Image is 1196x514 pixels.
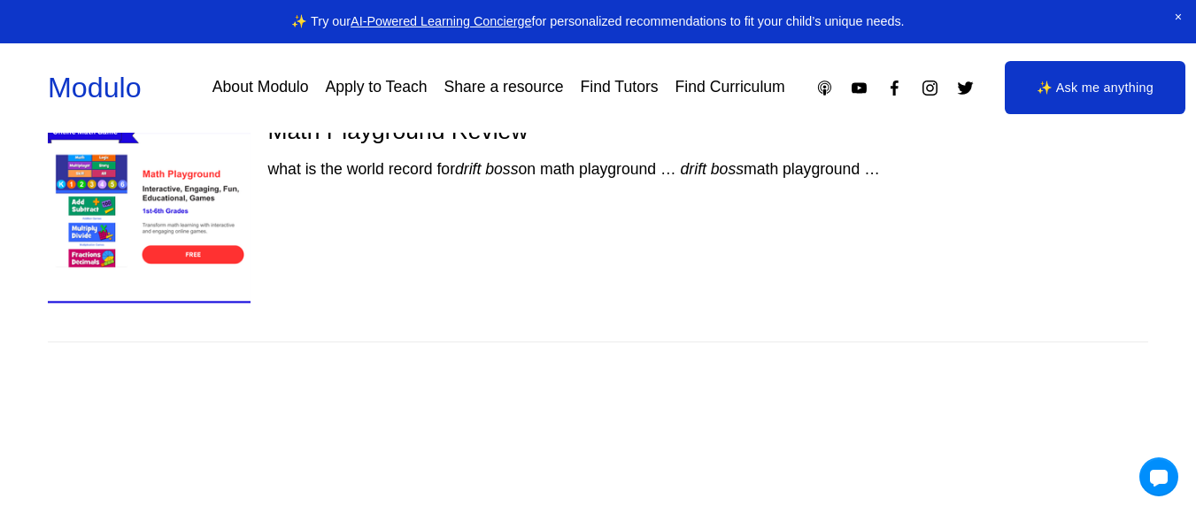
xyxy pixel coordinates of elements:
[681,160,706,178] em: drift
[455,160,481,178] em: drift
[850,79,868,97] a: YouTube
[581,73,659,104] a: Find Tutors
[864,160,880,178] span: …
[681,160,860,178] span: math playground
[675,73,785,104] a: Find Curriculum
[1005,61,1185,114] a: ✨ Ask me anything
[956,79,975,97] a: Twitter
[48,72,142,104] a: Modulo
[444,73,564,104] a: Share a resource
[325,73,427,104] a: Apply to Teach
[660,160,676,178] span: …
[921,79,939,97] a: Instagram
[711,160,744,178] em: boss
[48,92,1148,341] div: Math Playground Review what is the world record fordrift bosson math playground … drift bossmath ...
[815,79,834,97] a: Apple Podcasts
[485,160,518,178] em: boss
[351,14,531,28] a: AI-Powered Learning Concierge
[268,160,657,178] span: what is the world record for on math playground
[212,73,309,104] a: About Modulo
[885,79,904,97] a: Facebook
